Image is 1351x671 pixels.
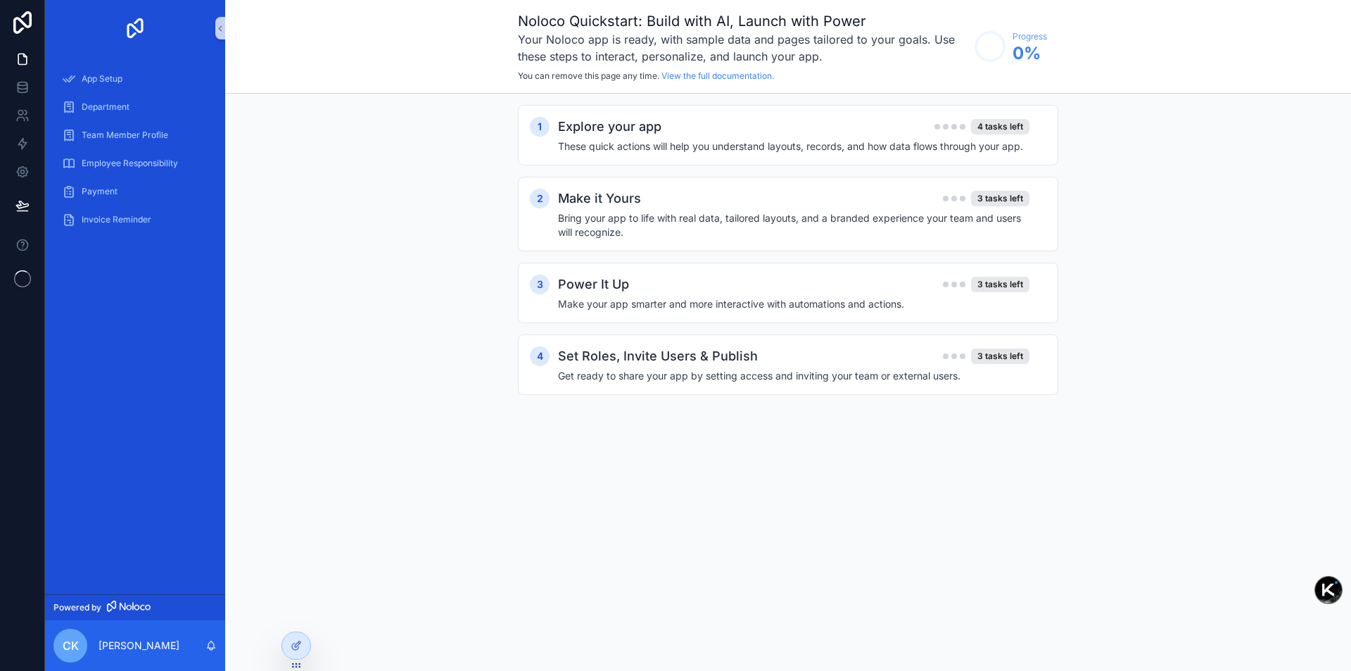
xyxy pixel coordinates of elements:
[53,123,217,148] a: Team Member Profile
[53,94,217,120] a: Department
[518,31,968,65] h3: Your Noloco app is ready, with sample data and pages tailored to your goals. Use these steps to i...
[63,637,79,654] span: CK
[661,70,774,81] a: View the full documentation.
[82,130,168,141] span: Team Member Profile
[82,158,178,169] span: Employee Responsibility
[82,214,151,225] span: Invoice Reminder
[53,207,217,232] a: Invoice Reminder
[82,73,122,84] span: App Setup
[53,151,217,176] a: Employee Responsibility
[99,639,179,653] p: [PERSON_NAME]
[518,11,968,31] h1: Noloco Quickstart: Build with AI, Launch with Power
[82,101,129,113] span: Department
[1013,31,1047,42] span: Progress
[82,186,118,197] span: Payment
[45,56,225,251] div: scrollable content
[45,594,225,620] a: Powered by
[53,179,217,204] a: Payment
[53,66,217,92] a: App Setup
[124,17,146,39] img: App logo
[53,602,101,613] span: Powered by
[518,70,659,81] span: You can remove this page any time.
[1013,42,1047,65] span: 0 %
